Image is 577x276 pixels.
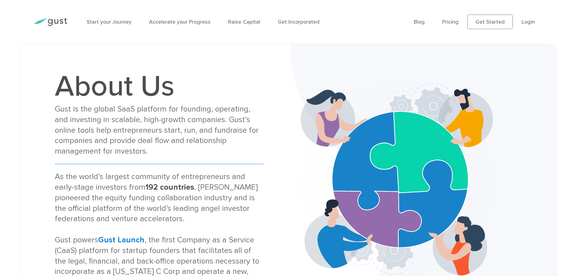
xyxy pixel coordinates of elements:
strong: 192 countries [145,182,194,192]
a: Get Started [467,15,513,29]
a: Login [522,19,535,25]
a: Get Incorporated [278,19,320,25]
a: Gust Launch [98,235,144,244]
a: Blog [414,19,425,25]
h1: About Us [55,72,264,101]
a: Accelerate your Progress [149,19,211,25]
a: Raise Capital [228,19,260,25]
img: Gust Logo [33,18,67,26]
div: Gust is the global SaaS platform for founding, operating, and investing in scalable, high-growth ... [55,104,264,157]
a: Pricing [442,19,459,25]
a: Start your Journey [87,19,131,25]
